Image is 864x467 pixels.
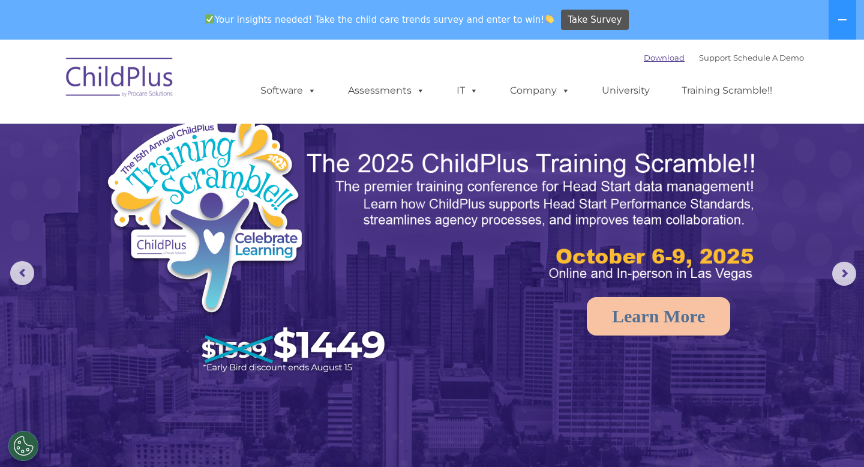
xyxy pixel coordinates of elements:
button: Cookies Settings [8,431,38,461]
a: Schedule A Demo [733,53,804,62]
span: Phone number [167,128,218,137]
img: ✅ [205,14,214,23]
a: Company [498,79,582,103]
a: Take Survey [561,10,629,31]
font: | [644,53,804,62]
span: Last name [167,79,203,88]
a: Download [644,53,685,62]
span: Take Survey [568,10,622,31]
a: University [590,79,662,103]
a: Learn More [587,297,730,336]
span: Your insights needed! Take the child care trends survey and enter to win! [200,8,559,31]
a: Training Scramble!! [670,79,784,103]
img: ChildPlus by Procare Solutions [60,49,180,109]
a: Software [248,79,328,103]
a: IT [445,79,490,103]
img: 👏 [545,14,554,23]
iframe: Chat Widget [662,337,864,467]
a: Assessments [336,79,437,103]
a: Support [699,53,731,62]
